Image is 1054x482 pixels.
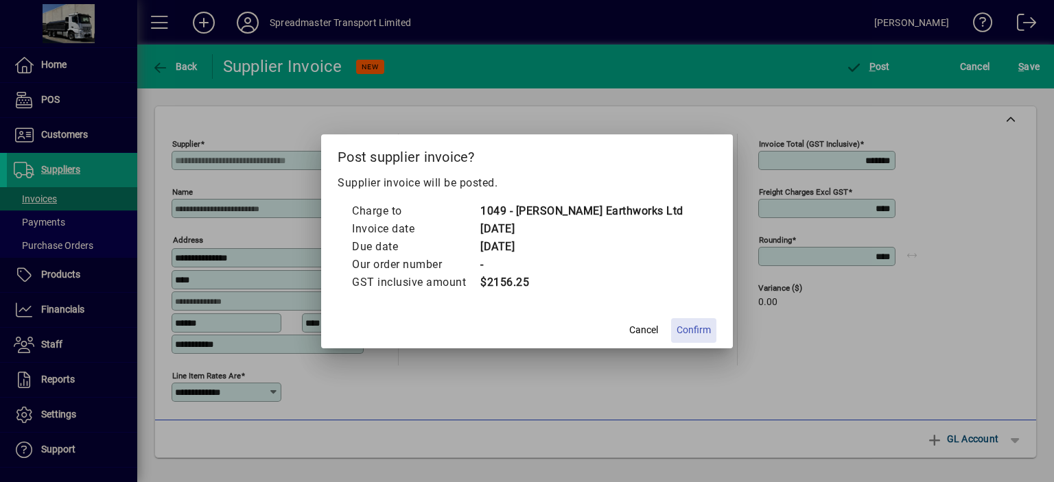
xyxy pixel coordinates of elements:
p: Supplier invoice will be posted. [338,175,716,191]
td: [DATE] [480,238,683,256]
td: Our order number [351,256,480,274]
td: Invoice date [351,220,480,238]
td: GST inclusive amount [351,274,480,291]
td: Charge to [351,202,480,220]
span: Cancel [629,323,658,337]
button: Cancel [622,318,666,343]
h2: Post supplier invoice? [321,134,733,174]
td: Due date [351,238,480,256]
td: [DATE] [480,220,683,238]
td: 1049 - [PERSON_NAME] Earthworks Ltd [480,202,683,220]
button: Confirm [671,318,716,343]
span: Confirm [677,323,711,337]
td: - [480,256,683,274]
td: $2156.25 [480,274,683,291]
